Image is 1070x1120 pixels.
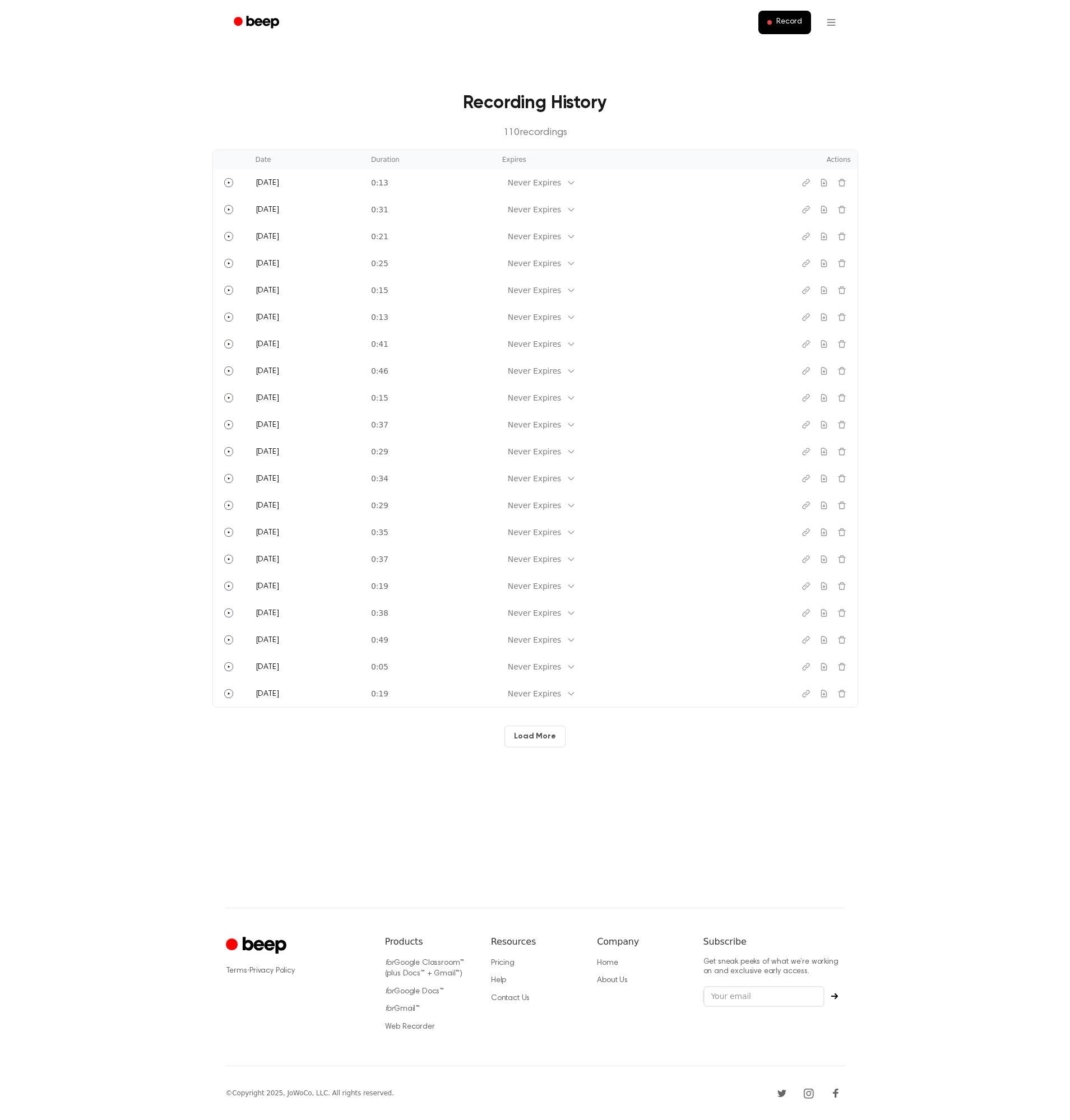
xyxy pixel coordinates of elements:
[364,196,495,223] td: 0:31
[797,658,815,676] button: Copy link
[220,631,238,649] button: Play
[815,577,833,595] button: Download recording
[797,308,815,326] button: Copy link
[220,389,238,407] button: Play
[815,550,833,568] button: Download recording
[220,227,238,245] button: Play
[815,685,833,703] button: Download recording
[364,169,495,196] td: 0:13
[385,1005,420,1013] a: forGmail™
[797,577,815,595] button: Copy link
[491,959,515,967] a: Pricing
[226,935,289,957] a: Cruip
[256,448,279,456] span: [DATE]
[833,523,851,541] button: Delete recording
[815,604,833,622] button: Download recording
[815,389,833,407] button: Download recording
[256,260,279,268] span: [DATE]
[797,443,815,461] button: Copy link
[220,685,238,703] button: Play
[797,416,815,434] button: Copy link
[508,338,561,350] div: Never Expires
[226,1088,394,1098] div: © Copyright 2025, JoWoCo, LLC. All rights reserved.
[508,580,561,592] div: Never Expires
[256,179,279,187] span: [DATE]
[833,443,851,461] button: Delete recording
[797,604,815,622] button: Copy link
[226,12,289,34] a: Beep
[797,389,815,407] button: Copy link
[508,688,561,700] div: Never Expires
[220,658,238,676] button: Play
[220,470,238,487] button: Play
[220,523,238,541] button: Play
[815,281,833,299] button: Download recording
[597,935,685,949] h6: Company
[220,174,238,192] button: Play
[508,258,561,269] div: Never Expires
[797,523,815,541] button: Copy link
[364,465,495,492] td: 0:34
[364,626,495,653] td: 0:49
[815,335,833,353] button: Download recording
[797,335,815,353] button: Copy link
[220,362,238,380] button: Play
[758,11,810,34] button: Record
[797,470,815,487] button: Copy link
[220,281,238,299] button: Play
[256,663,279,671] span: [DATE]
[256,287,279,295] span: [DATE]
[797,227,815,245] button: Copy link
[256,394,279,402] span: [DATE]
[364,492,495,519] td: 0:29
[833,658,851,676] button: Delete recording
[815,174,833,192] button: Download recording
[220,254,238,272] button: Play
[504,726,566,747] button: Load More
[220,335,238,353] button: Play
[385,959,465,978] a: forGoogle Classroom™ (plus Docs™ + Gmail™)
[364,411,495,438] td: 0:37
[256,314,279,322] span: [DATE]
[230,126,840,141] p: 110 recording s
[364,277,495,304] td: 0:15
[815,254,833,272] button: Download recording
[508,285,561,296] div: Never Expires
[508,177,561,189] div: Never Expires
[815,496,833,514] button: Download recording
[385,1023,435,1031] a: Web Recorder
[508,204,561,216] div: Never Expires
[256,341,279,348] span: [DATE]
[230,90,840,117] h3: Recording History
[815,201,833,219] button: Download recording
[364,331,495,357] td: 0:41
[833,496,851,514] button: Delete recording
[385,959,395,967] i: for
[491,977,506,984] a: Help
[364,573,495,599] td: 0:19
[824,993,845,1000] button: Subscribe
[385,988,395,996] i: for
[797,550,815,568] button: Copy link
[833,577,851,595] button: Delete recording
[364,519,495,546] td: 0:35
[597,959,618,967] a: Home
[508,231,561,243] div: Never Expires
[815,523,833,541] button: Download recording
[364,599,495,626] td: 0:38
[226,965,367,977] div: ·
[220,308,238,326] button: Play
[256,233,279,241] span: [DATE]
[256,583,279,591] span: [DATE]
[833,254,851,272] button: Delete recording
[768,150,858,169] th: Actions
[508,473,561,485] div: Never Expires
[703,958,845,977] p: Get sneak peeks of what we’re working on and exclusive early access.
[256,610,279,617] span: [DATE]
[797,201,815,219] button: Copy link
[773,1084,791,1102] a: Twitter
[364,250,495,277] td: 0:25
[220,416,238,434] button: Play
[833,389,851,407] button: Delete recording
[491,935,579,949] h6: Resources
